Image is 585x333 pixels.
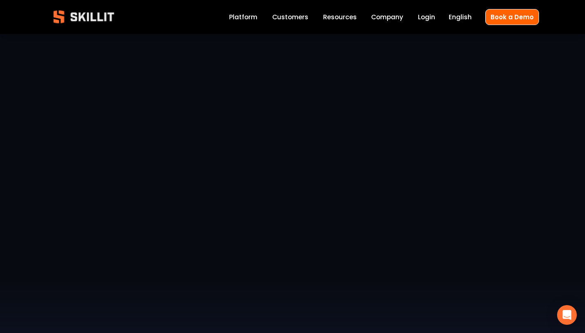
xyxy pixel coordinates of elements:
img: Skillit [46,5,121,29]
a: Company [371,11,403,23]
a: Login [418,11,435,23]
span: Resources [323,12,357,22]
div: Open Intercom Messenger [557,305,577,325]
a: Customers [272,11,308,23]
a: Book a Demo [485,9,539,25]
div: language picker [449,11,472,23]
a: folder dropdown [323,11,357,23]
a: Platform [229,11,257,23]
span: English [449,12,472,22]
